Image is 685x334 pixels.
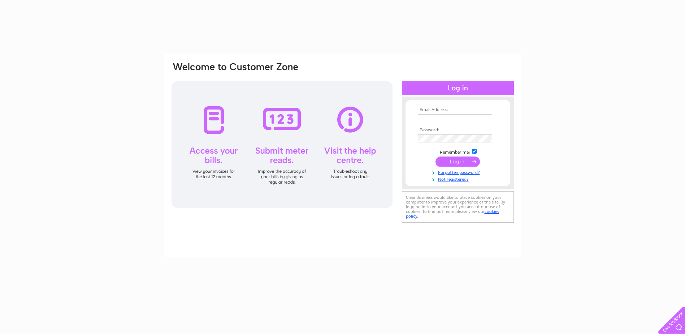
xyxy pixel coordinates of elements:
[418,168,500,175] a: Forgotten password?
[416,107,500,112] th: Email Address:
[416,148,500,155] td: Remember me?
[416,128,500,133] th: Password:
[418,175,500,182] a: Not registered?
[435,157,480,167] input: Submit
[402,191,514,223] div: Clear Business would like to place cookies on your computer to improve your experience of the sit...
[406,209,499,219] a: cookies policy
